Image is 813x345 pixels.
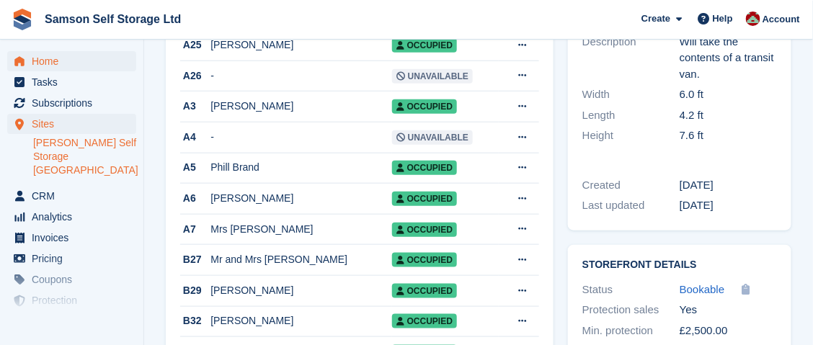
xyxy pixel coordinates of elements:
[180,252,210,267] div: B27
[210,99,391,114] div: [PERSON_NAME]
[582,34,680,83] div: Description
[392,253,457,267] span: Occupied
[12,9,33,30] img: stora-icon-8386f47178a22dfd0bd8f6a31ec36ba5ce8667c1dd55bd0f319d3a0aa187defe.svg
[582,259,777,271] h2: Storefront Details
[582,302,680,318] div: Protection sales
[32,72,118,92] span: Tasks
[7,207,136,227] a: menu
[582,107,680,124] div: Length
[180,283,210,298] div: B29
[7,51,136,71] a: menu
[210,252,391,267] div: Mr and Mrs [PERSON_NAME]
[680,177,777,194] div: [DATE]
[763,12,800,27] span: Account
[210,222,391,237] div: Mrs [PERSON_NAME]
[582,86,680,103] div: Width
[7,186,136,206] a: menu
[392,161,457,175] span: Occupied
[32,290,118,310] span: Protection
[32,311,118,331] span: Settings
[7,93,136,113] a: menu
[39,7,187,31] a: Samson Self Storage Ltd
[713,12,733,26] span: Help
[392,130,473,145] span: Unavailable
[32,228,118,248] span: Invoices
[392,223,457,237] span: Occupied
[392,69,473,84] span: Unavailable
[210,313,391,328] div: [PERSON_NAME]
[180,191,210,206] div: A6
[7,311,136,331] a: menu
[32,51,118,71] span: Home
[210,37,391,53] div: [PERSON_NAME]
[32,114,118,134] span: Sites
[680,282,725,298] a: Bookable
[32,248,118,269] span: Pricing
[180,130,210,145] div: A4
[7,290,136,310] a: menu
[7,114,136,134] a: menu
[641,12,670,26] span: Create
[680,127,777,144] div: 7.6 ft
[7,248,136,269] a: menu
[180,37,210,53] div: A25
[680,86,777,103] div: 6.0 ft
[180,99,210,114] div: A3
[210,160,391,175] div: Phill Brand
[210,191,391,206] div: [PERSON_NAME]
[582,323,680,339] div: Min. protection
[32,269,118,290] span: Coupons
[746,12,760,26] img: Ian
[210,122,391,153] td: -
[680,302,777,318] div: Yes
[32,186,118,206] span: CRM
[680,107,777,124] div: 4.2 ft
[582,197,680,214] div: Last updated
[180,313,210,328] div: B32
[392,99,457,114] span: Occupied
[32,207,118,227] span: Analytics
[33,136,136,177] a: [PERSON_NAME] Self Storage [GEOGRAPHIC_DATA]
[680,323,777,339] div: £2,500.00
[392,284,457,298] span: Occupied
[680,197,777,214] div: [DATE]
[392,314,457,328] span: Occupied
[582,177,680,194] div: Created
[582,282,680,298] div: Status
[7,269,136,290] a: menu
[7,228,136,248] a: menu
[32,93,118,113] span: Subscriptions
[180,68,210,84] div: A26
[180,160,210,175] div: A5
[7,72,136,92] a: menu
[210,283,391,298] div: [PERSON_NAME]
[680,283,725,295] span: Bookable
[180,222,210,237] div: A7
[582,127,680,144] div: Height
[210,61,391,91] td: -
[392,38,457,53] span: Occupied
[680,34,777,83] div: Will take the contents of a transit van.
[392,192,457,206] span: Occupied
